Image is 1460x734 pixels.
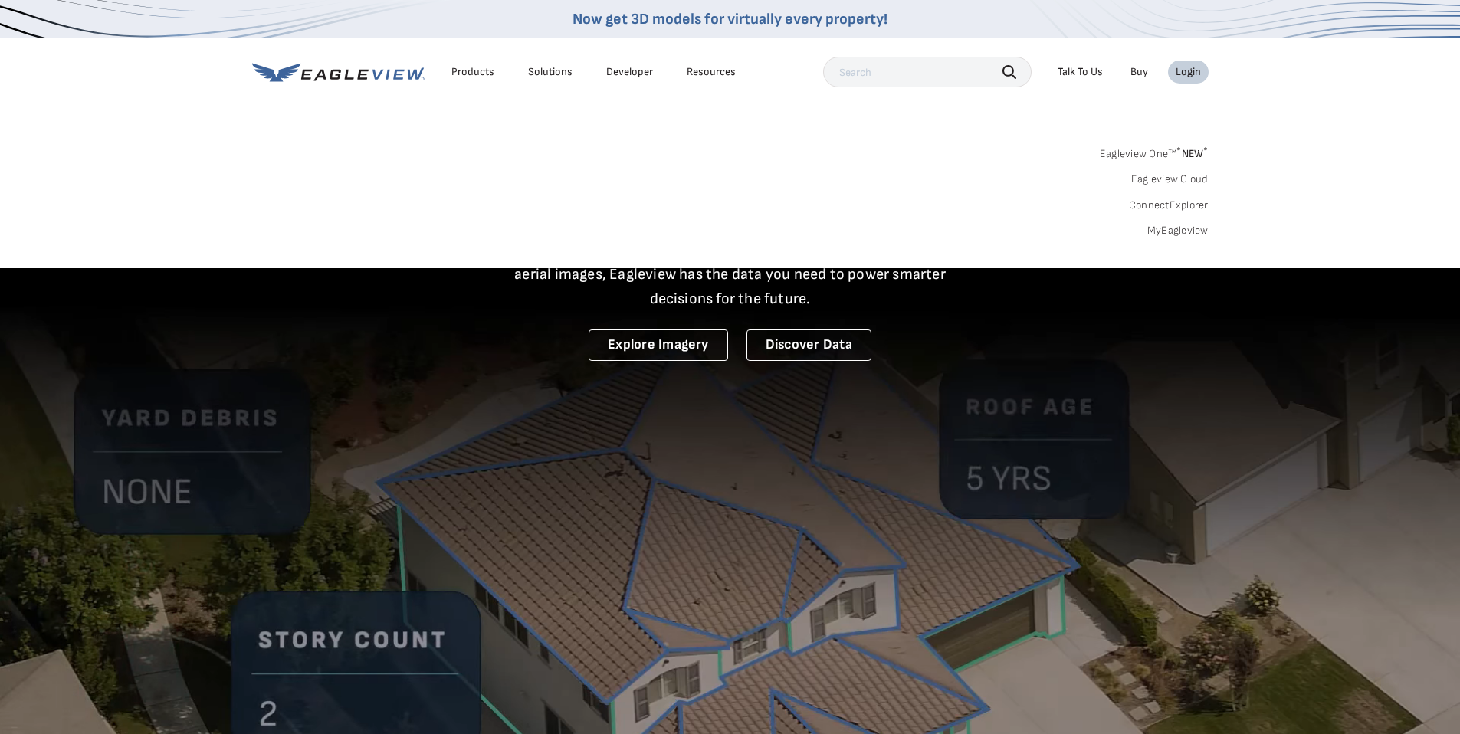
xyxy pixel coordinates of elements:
a: Eagleview One™*NEW* [1100,143,1209,160]
a: Developer [606,65,653,79]
div: Talk To Us [1058,65,1103,79]
a: Discover Data [746,329,871,361]
a: Now get 3D models for virtually every property! [573,10,887,28]
a: Buy [1130,65,1148,79]
p: A new era starts here. Built on more than 3.5 billion high-resolution aerial images, Eagleview ha... [496,238,965,311]
div: Login [1176,65,1201,79]
div: Resources [687,65,736,79]
div: Solutions [528,65,573,79]
a: ConnectExplorer [1129,198,1209,212]
a: Explore Imagery [589,329,728,361]
span: NEW [1176,147,1208,160]
a: Eagleview Cloud [1131,172,1209,186]
div: Products [451,65,494,79]
a: MyEagleview [1147,224,1209,238]
input: Search [823,57,1032,87]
